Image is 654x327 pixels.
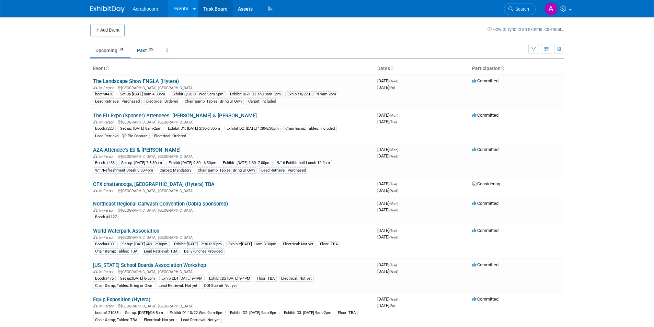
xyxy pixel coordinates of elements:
[93,160,117,166] div: Booth #433
[99,270,117,274] span: In-Person
[172,241,224,247] div: Exhibit:[DATE] 12:30-6:30pm
[389,304,395,308] span: (Fri)
[144,98,180,105] div: Electrical: Ordered
[377,228,399,233] span: [DATE]
[389,297,398,301] span: (Wed)
[225,126,281,132] div: Exhibit D2: [DATE] 1:30-5:30pm
[318,241,340,247] div: Floor: TBA
[152,133,188,139] div: Electrical: Ordered
[99,208,117,213] span: In-Person
[93,235,97,239] img: In-Person Event
[168,310,226,316] div: Exhibit D1:10/22 Wed 9am-5pm
[93,86,97,89] img: In-Person Event
[259,167,308,174] div: Lead Retrieval: Purchased
[504,3,536,15] a: Search
[159,276,205,282] div: Exhibit:D1 [DATE] 9-4PM
[93,201,228,207] a: Northeast Regional Carwash Convention (Cobra sponsored)
[118,276,157,282] div: Set up:[DATE] 8-5pm
[118,91,167,97] div: Set up [DATE] 8am-4:30pm
[93,126,116,132] div: Booth#223
[93,167,155,174] div: 9/17Refreshment Break 3:30-4pm
[487,27,564,32] a: How to sync to an external calendar...
[377,147,400,152] span: [DATE]
[167,160,218,166] div: Exhibit:[DATE] 9:30 - 6:30pm
[472,78,498,83] span: Committed
[399,78,400,83] span: -
[93,113,257,119] a: The ED Expo (Sponser) Attendees: [PERSON_NAME] & [PERSON_NAME]
[93,270,97,273] img: In-Person Event
[390,66,393,71] a: Sort by Start Date
[377,85,395,90] span: [DATE]
[377,207,398,212] span: [DATE]
[93,119,372,125] div: [GEOGRAPHIC_DATA], [GEOGRAPHIC_DATA]
[182,248,225,255] div: Daily lunches Provided
[399,296,400,302] span: -
[142,248,180,255] div: Lead Retrieval: TBA
[93,269,372,274] div: [GEOGRAPHIC_DATA], [GEOGRAPHIC_DATA]
[93,214,119,220] div: Booth #1127
[336,310,358,316] div: Floor: TBA
[93,296,150,303] a: Equip Exposition (Hytera)
[389,202,398,206] span: (Mon)
[389,189,398,192] span: (Wed)
[196,167,257,174] div: Chair &amp; Tables: Bring ur Own
[389,120,397,124] span: (Tue)
[158,167,193,174] div: Carpet: Mandatory
[147,47,155,52] span: 25
[99,304,117,308] span: In-Person
[389,208,398,212] span: (Wed)
[93,276,116,282] div: Booth#475
[389,182,397,186] span: (Tue)
[90,44,130,57] a: Upcoming34
[93,133,150,139] div: Lead Retrieval: QR Pic Capture
[513,7,529,12] span: Search
[93,304,97,307] img: In-Person Event
[255,276,277,282] div: Floor: TBA
[90,6,125,13] img: ExhibitDay
[377,303,395,308] span: [DATE]
[99,120,117,125] span: In-Person
[389,154,398,158] span: (Wed)
[123,310,165,316] div: Set up: [DATE]@8-5pm
[99,86,117,90] span: In-Person
[105,66,109,71] a: Sort by Event Name
[99,189,117,193] span: In-Person
[93,234,372,240] div: [GEOGRAPHIC_DATA], [GEOGRAPHIC_DATA]
[93,228,159,234] a: World Waterpark Association
[275,160,332,166] div: 9/16 Exhibit hall Lunch 12-2pm
[202,283,239,289] div: COI Submit:Not yet
[207,276,252,282] div: Exhibit:D2 [DATE] 9-4PM
[93,283,154,289] div: Chair &amp; Tables: Bring ur Own
[118,126,163,132] div: Set up: [DATE] 8am-2pm
[93,154,97,158] img: In-Person Event
[472,228,498,233] span: Committed
[93,98,142,105] div: Lead Retrieval: Purchased
[93,241,118,247] div: Booth#1001
[282,310,333,316] div: Exhibit D3: [DATE] 9am-2pm
[183,98,244,105] div: Chair &amp; Tables: Bring ur Own
[389,229,397,233] span: (Tue)
[90,63,375,74] th: Event
[389,86,395,90] span: (Fri)
[93,208,97,212] img: In-Person Event
[377,78,400,83] span: [DATE]
[389,235,398,239] span: (Wed)
[93,303,372,308] div: [GEOGRAPHIC_DATA], [GEOGRAPHIC_DATA]
[377,262,399,267] span: [DATE]
[375,63,469,74] th: Dates
[93,181,215,187] a: CFX chattanooga, [GEOGRAPHIC_DATA] (Hytera) TBA
[99,154,117,159] span: In-Person
[93,189,97,192] img: In-Person Event
[398,228,399,233] span: -
[399,147,400,152] span: -
[228,310,279,316] div: Exhibit D2: [DATE] 9am-5pm
[377,181,399,186] span: [DATE]
[389,148,398,152] span: (Mon)
[501,66,504,71] a: Sort by Participation Type
[283,126,337,132] div: Chair &amp; Tables: Included
[472,147,498,152] span: Committed
[132,44,160,57] a: Past25
[226,241,278,247] div: Exhibit:[DATE] 11am-3:30pm
[377,153,398,159] span: [DATE]
[377,188,398,193] span: [DATE]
